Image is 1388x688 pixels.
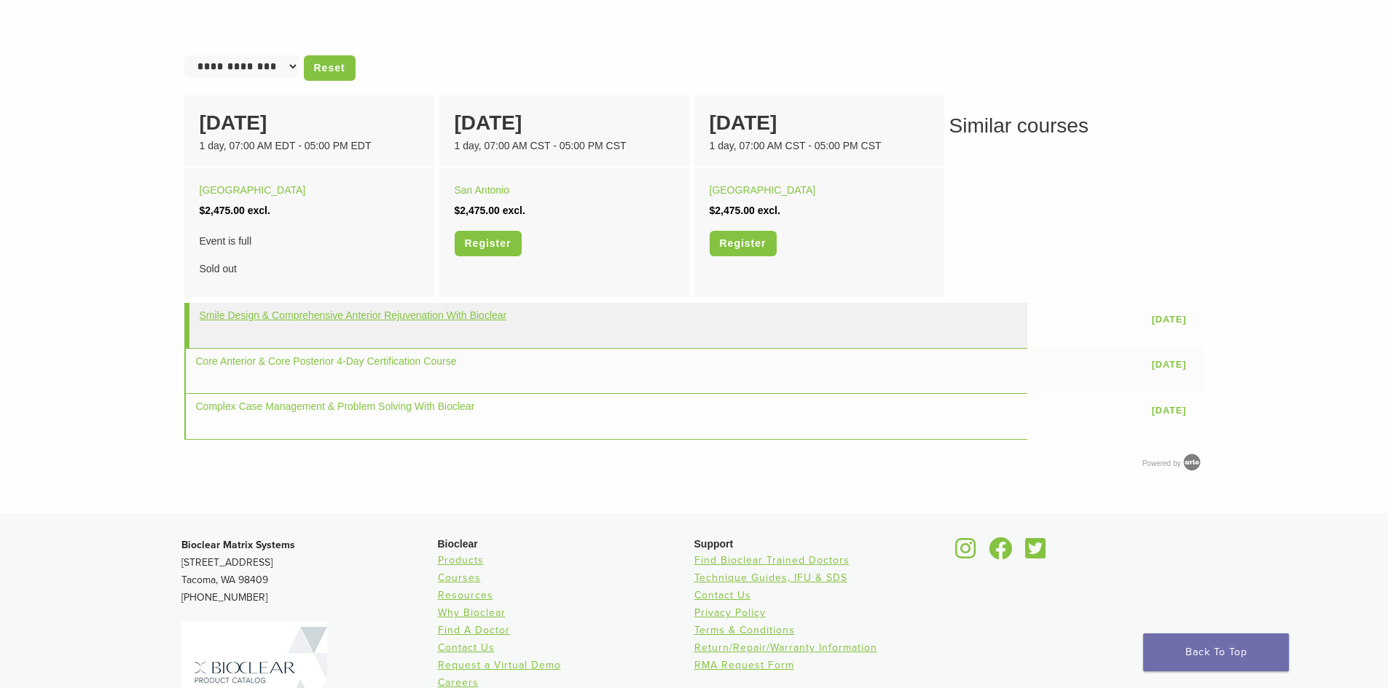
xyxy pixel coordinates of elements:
a: Bioclear [951,546,981,561]
p: [STREET_ADDRESS] Tacoma, WA 98409 [PHONE_NUMBER] [181,537,438,606]
a: Privacy Policy [694,606,766,619]
span: Event is full [200,231,419,251]
a: Request a Virtual Demo [438,659,561,671]
a: Powered by [1142,459,1204,467]
a: [GEOGRAPHIC_DATA] [200,184,306,196]
a: [GEOGRAPHIC_DATA] [710,184,816,196]
span: excl. [758,205,780,216]
a: Courses [438,572,481,584]
a: Complex Case Management & Problem Solving With Bioclear [196,400,475,412]
a: [DATE] [1145,308,1194,331]
a: Register [710,231,777,256]
a: Contact Us [438,641,495,654]
strong: Bioclear Matrix Systems [181,539,295,551]
div: Sold out [200,231,419,279]
div: 1 day, 07:00 AM EDT - 05:00 PM EDT [200,138,419,154]
a: Find Bioclear Trained Doctors [694,554,850,566]
span: excl. [248,205,270,216]
span: Support [694,538,734,550]
span: Bioclear [438,538,478,550]
a: Why Bioclear [438,606,506,619]
a: RMA Request Form [694,659,794,671]
div: 1 day, 07:00 AM CST - 05:00 PM CST [455,138,674,154]
a: Back To Top [1143,633,1289,671]
a: Find A Doctor [438,624,510,636]
a: Technique Guides, IFU & SDS [694,572,847,584]
a: Return/Repair/Warranty Information [694,641,877,654]
div: [DATE] [455,108,674,138]
div: 1 day, 07:00 AM CST - 05:00 PM CST [710,138,929,154]
a: Resources [438,589,493,601]
a: Smile Design & Comprehensive Anterior Rejuvenation With Bioclear [200,309,507,321]
div: [DATE] [710,108,929,138]
span: excl. [503,205,525,216]
a: Products [438,554,484,566]
a: Terms & Conditions [694,624,795,636]
span: $2,475.00 [200,205,245,216]
img: Arlo training & Event Software [1181,451,1203,473]
span: $2,475.00 [710,205,755,216]
span: $2,475.00 [455,205,500,216]
a: [DATE] [1145,354,1194,376]
a: Bioclear [1021,546,1051,561]
a: Core Anterior & Core Posterior 4-Day Certification Course [196,355,457,367]
a: San Antonio [455,184,510,196]
a: Register [455,231,522,256]
div: [DATE] [200,108,419,138]
a: Contact Us [694,589,751,601]
a: Bioclear [984,546,1018,561]
a: [DATE] [1145,399,1194,422]
a: Reset [304,55,356,81]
